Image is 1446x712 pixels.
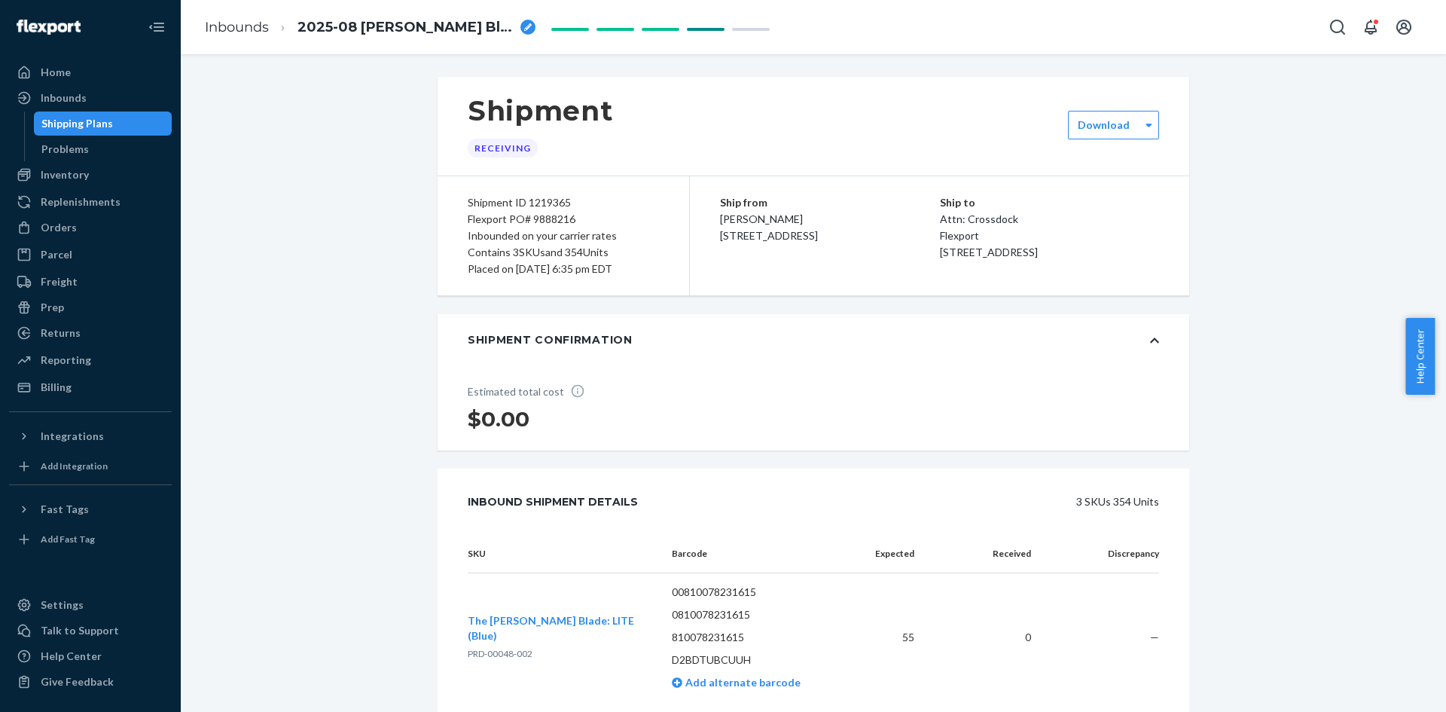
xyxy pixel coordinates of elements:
[41,429,104,444] div: Integrations
[660,535,852,573] th: Barcode
[34,137,172,161] a: Problems
[41,502,89,517] div: Fast Tags
[468,95,613,127] h1: Shipment
[41,247,72,262] div: Parcel
[672,607,840,622] p: 0810078231615
[297,18,514,38] span: 2025-08 Smith Blade Lite V1 Transfer
[41,65,71,80] div: Home
[9,321,172,345] a: Returns
[17,20,81,35] img: Flexport logo
[193,5,548,50] ol: breadcrumbs
[672,630,840,645] p: 810078231615
[41,623,119,638] div: Talk to Support
[468,211,659,228] div: Flexport PO# 9888216
[9,270,172,294] a: Freight
[9,86,172,110] a: Inbounds
[468,614,634,642] span: The [PERSON_NAME] Blade: LITE (Blue)
[41,380,72,395] div: Billing
[1078,118,1130,133] label: Download
[672,487,1159,517] div: 3 SKUs 354 Units
[926,573,1042,702] td: 0
[41,194,120,209] div: Replenishments
[9,527,172,552] a: Add Fast Tag
[468,332,633,347] div: Shipment Confirmation
[9,593,172,617] a: Settings
[468,405,596,432] h1: $0.00
[41,116,113,131] div: Shipping Plans
[1043,535,1159,573] th: Discrepancy
[9,454,172,478] a: Add Integration
[41,353,91,368] div: Reporting
[41,142,89,157] div: Problems
[672,676,801,689] a: Add alternate barcode
[468,535,660,573] th: SKU
[41,220,77,235] div: Orders
[41,90,87,105] div: Inbounds
[851,573,926,702] td: 55
[34,112,172,136] a: Shipping Plans
[205,19,269,35] a: Inbounds
[682,676,801,689] span: Add alternate barcode
[1356,12,1386,42] button: Open notifications
[9,619,172,643] a: Talk to Support
[940,194,1160,211] p: Ship to
[41,460,108,472] div: Add Integration
[468,228,659,244] div: Inbounded on your carrier rates
[672,585,840,600] p: 00810078231615
[41,300,64,315] div: Prep
[41,597,84,613] div: Settings
[9,348,172,372] a: Reporting
[41,167,89,182] div: Inventory
[1150,631,1159,643] span: —
[41,533,95,545] div: Add Fast Tag
[851,535,926,573] th: Expected
[1389,12,1419,42] button: Open account menu
[9,215,172,240] a: Orders
[940,246,1038,258] span: [STREET_ADDRESS]
[41,674,114,689] div: Give Feedback
[1405,318,1435,395] button: Help Center
[468,613,648,643] button: The [PERSON_NAME] Blade: LITE (Blue)
[468,139,538,157] div: Receiving
[468,261,659,277] div: Placed on [DATE] 6:35 pm EDT
[9,670,172,694] button: Give Feedback
[1322,12,1353,42] button: Open Search Box
[468,487,638,517] div: Inbound Shipment Details
[9,424,172,448] button: Integrations
[41,274,78,289] div: Freight
[672,652,840,668] p: D2BDTUBCUUH
[940,228,1160,244] p: Flexport
[468,384,596,399] p: Estimated total cost
[9,644,172,668] a: Help Center
[9,243,172,267] a: Parcel
[9,163,172,187] a: Inventory
[720,194,940,211] p: Ship from
[9,60,172,84] a: Home
[9,497,172,521] button: Fast Tags
[9,190,172,214] a: Replenishments
[9,375,172,399] a: Billing
[142,12,172,42] button: Close Navigation
[720,212,818,242] span: [PERSON_NAME] [STREET_ADDRESS]
[940,211,1160,228] p: Attn: Crossdock
[41,649,102,664] div: Help Center
[468,194,659,211] div: Shipment ID 1219365
[468,244,659,261] div: Contains 3 SKUs and 354 Units
[9,295,172,319] a: Prep
[926,535,1042,573] th: Received
[468,648,532,659] span: PRD-00048-002
[41,325,81,341] div: Returns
